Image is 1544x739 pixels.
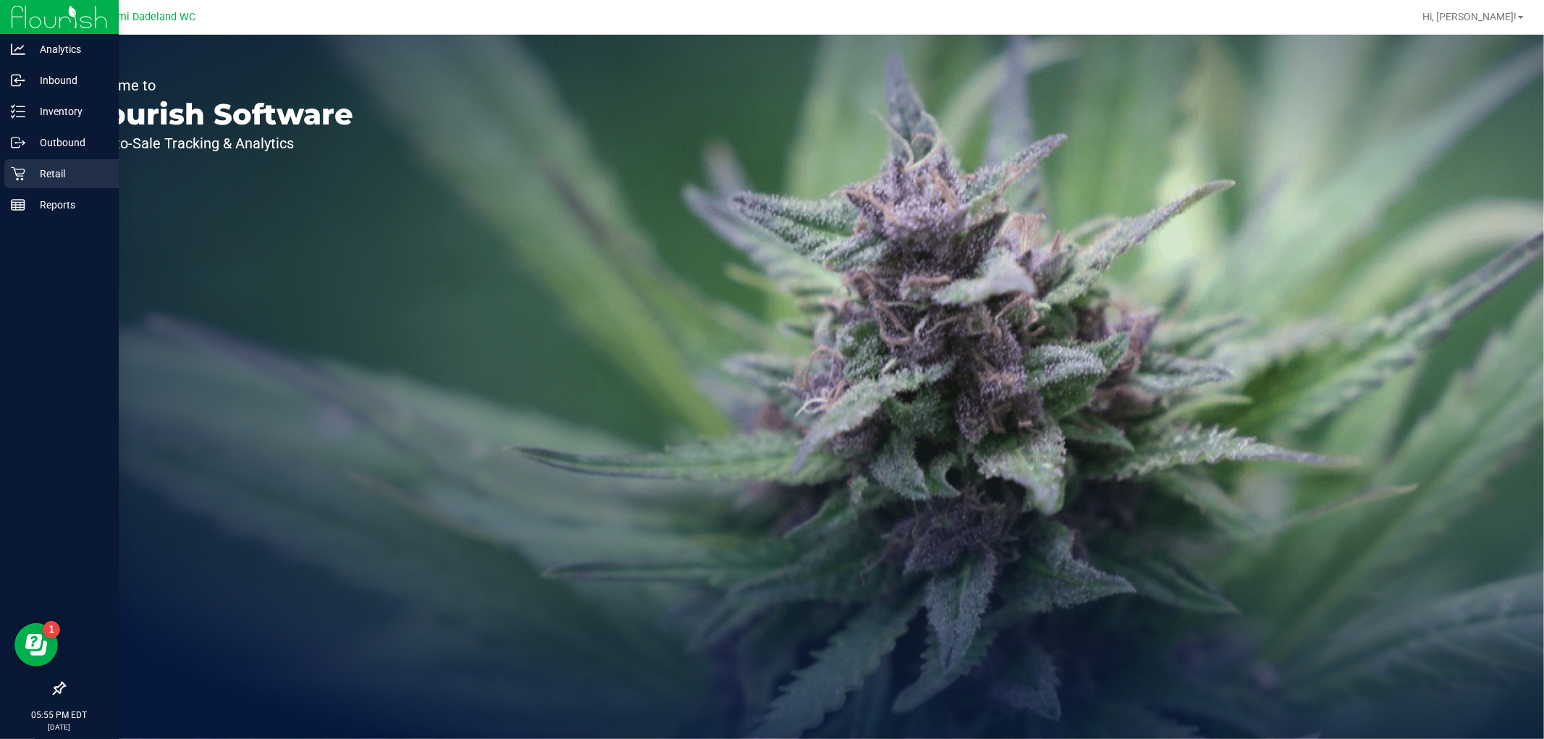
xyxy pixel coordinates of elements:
[78,78,353,93] p: Welcome to
[25,103,112,120] p: Inventory
[14,623,58,667] iframe: Resource center
[25,134,112,151] p: Outbound
[100,11,196,23] span: Miami Dadeland WC
[11,42,25,56] inline-svg: Analytics
[25,196,112,214] p: Reports
[11,135,25,150] inline-svg: Outbound
[25,41,112,58] p: Analytics
[11,73,25,88] inline-svg: Inbound
[11,104,25,119] inline-svg: Inventory
[78,100,353,129] p: Flourish Software
[1422,11,1516,22] span: Hi, [PERSON_NAME]!
[11,198,25,212] inline-svg: Reports
[43,621,60,638] iframe: Resource center unread badge
[25,72,112,89] p: Inbound
[25,165,112,182] p: Retail
[7,709,112,722] p: 05:55 PM EDT
[78,136,353,151] p: Seed-to-Sale Tracking & Analytics
[7,722,112,732] p: [DATE]
[11,166,25,181] inline-svg: Retail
